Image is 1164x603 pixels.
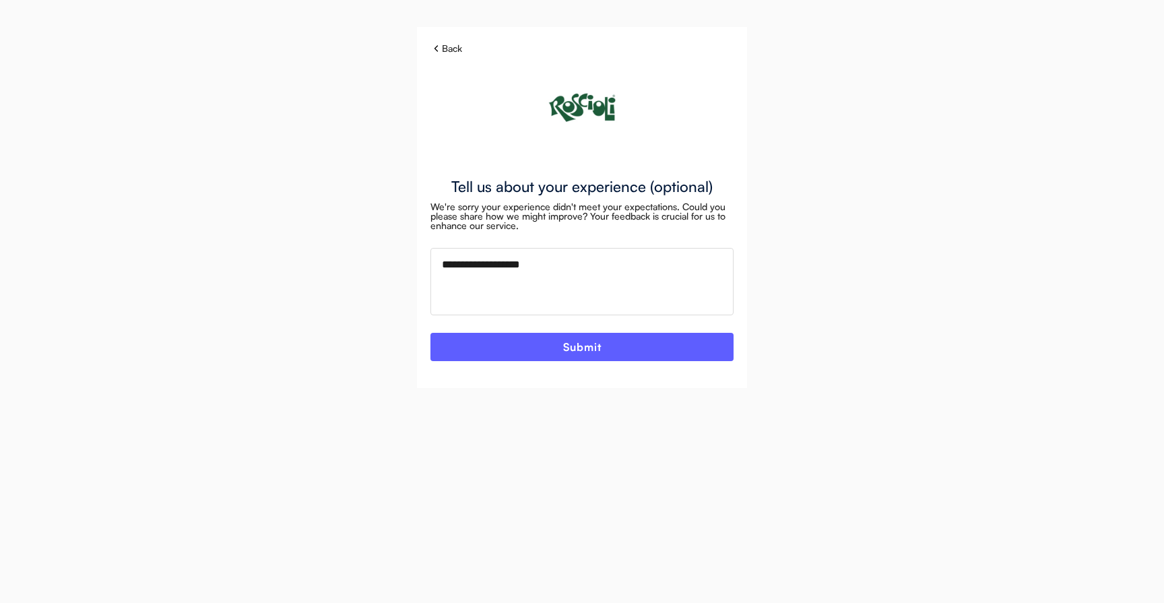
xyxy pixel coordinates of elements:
[430,202,734,230] div: We're sorry your experience didn't meet your expectations. Could you please share how we might im...
[451,179,713,194] div: Tell us about your experience (optional)
[528,54,636,162] img: Roscioli%20Green%20logo%20.png
[430,333,734,361] button: Submit
[442,44,462,53] div: Back
[430,43,442,54] img: chevron-left%20%282%29.svg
